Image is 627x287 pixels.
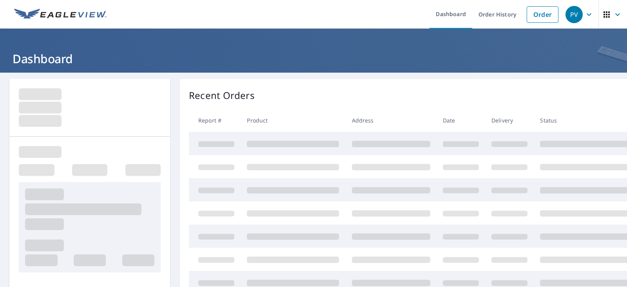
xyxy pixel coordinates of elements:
th: Date [437,109,485,132]
th: Product [241,109,345,132]
img: EV Logo [14,9,107,20]
th: Delivery [485,109,534,132]
th: Address [346,109,437,132]
div: PV [565,6,583,23]
p: Recent Orders [189,88,255,102]
a: Order [527,6,558,23]
th: Report # [189,109,241,132]
h1: Dashboard [9,51,618,67]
